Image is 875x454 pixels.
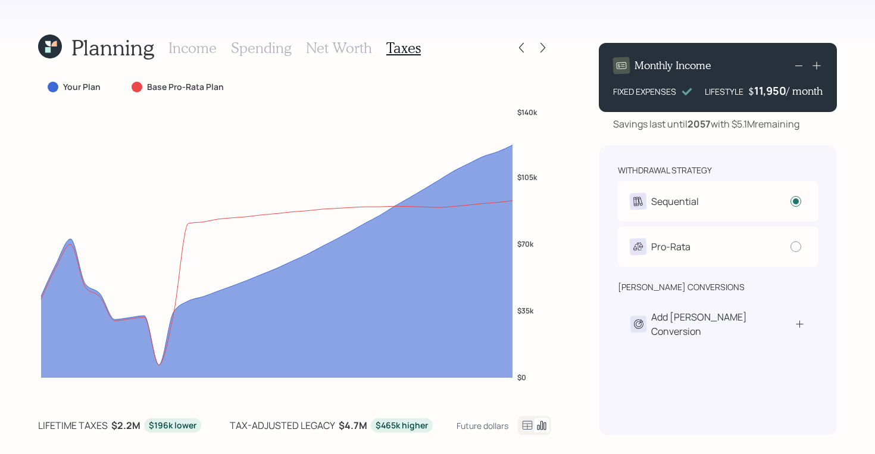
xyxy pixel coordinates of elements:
div: 11,950 [754,83,786,98]
tspan: $105k [517,172,537,182]
h3: Net Worth [306,39,372,57]
h4: / month [786,85,823,98]
tspan: $35k [517,306,534,316]
b: $4.7M [339,419,367,432]
div: Add [PERSON_NAME] Conversion [651,310,794,338]
div: lifetime taxes [38,418,108,433]
div: LIFESTYLE [705,85,743,98]
tspan: $0 [517,372,526,383]
div: $465k higher [376,419,428,431]
div: FIXED EXPENSES [613,85,676,98]
div: $196k lower [149,419,196,431]
div: [PERSON_NAME] conversions [618,281,745,293]
h3: Taxes [386,39,421,57]
div: tax-adjusted legacy [230,418,335,433]
div: Sequential [651,194,699,209]
h3: Spending [231,39,292,57]
label: Your Plan [63,81,101,93]
div: Pro-Rata [651,240,690,254]
h4: Monthly Income [635,59,711,72]
div: withdrawal strategy [618,164,712,176]
h4: $ [748,85,754,98]
tspan: $140k [517,107,537,117]
div: Future dollars [457,420,508,431]
div: Savings last until with $5.1M remaining [613,117,799,131]
tspan: $70k [517,238,534,248]
h1: Planning [71,35,154,60]
b: 2057 [687,117,711,130]
label: Base Pro-Rata Plan [147,81,224,93]
h3: Income [168,39,217,57]
b: $2.2M [111,419,140,432]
